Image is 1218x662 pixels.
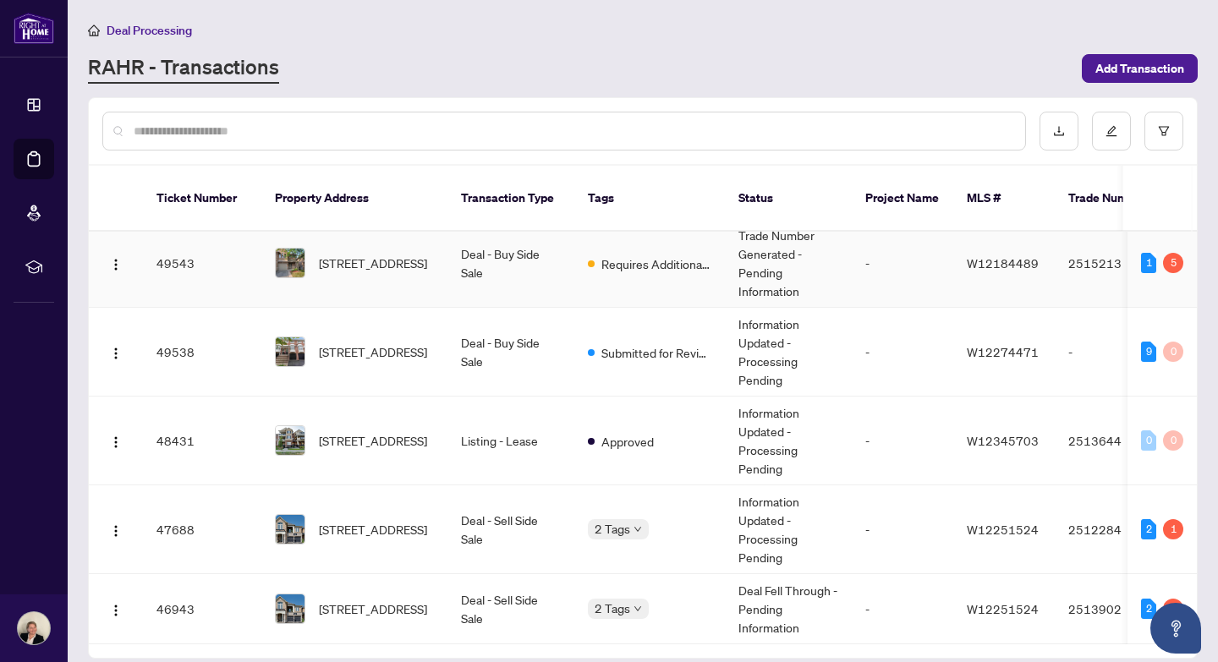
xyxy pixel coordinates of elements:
div: 2 [1141,599,1156,619]
img: thumbnail-img [276,426,304,455]
td: - [852,485,953,574]
img: Logo [109,347,123,360]
td: 49543 [143,219,261,308]
div: 2 [1141,519,1156,539]
td: 2513902 [1055,574,1193,644]
td: 47688 [143,485,261,574]
img: thumbnail-img [276,249,304,277]
div: 0 [1163,342,1183,362]
td: 2515213 [1055,219,1193,308]
td: Information Updated - Processing Pending [725,397,852,485]
span: W12345703 [967,433,1039,448]
img: Logo [109,258,123,271]
button: Logo [102,595,129,622]
td: 48431 [143,397,261,485]
td: Deal - Sell Side Sale [447,485,574,574]
span: down [634,525,642,533]
td: Information Updated - Processing Pending [725,308,852,397]
div: 9 [1141,342,1156,362]
td: 46943 [143,574,261,644]
div: 1 [1141,253,1156,273]
span: download [1053,125,1065,137]
th: Project Name [852,166,953,232]
span: [STREET_ADDRESS] [319,254,427,272]
a: RAHR - Transactions [88,53,279,84]
span: 2 Tags [595,519,630,539]
span: [STREET_ADDRESS] [319,520,427,539]
div: 0 [1141,430,1156,451]
button: filter [1144,112,1183,150]
span: W12251524 [967,522,1039,537]
td: Deal - Sell Side Sale [447,574,574,644]
span: Deal Processing [107,23,192,38]
button: Logo [102,516,129,543]
img: Logo [109,524,123,538]
th: Status [725,166,852,232]
img: Logo [109,604,123,617]
td: Deal - Buy Side Sale [447,219,574,308]
div: 1 [1163,519,1183,539]
img: Logo [109,435,123,449]
img: logo [14,13,54,44]
th: MLS # [953,166,1055,232]
td: 49538 [143,308,261,397]
button: Logo [102,427,129,454]
span: W12251524 [967,601,1039,616]
th: Ticket Number [143,166,261,232]
button: Logo [102,338,129,365]
td: 2513644 [1055,397,1193,485]
td: - [852,308,953,397]
span: filter [1158,125,1170,137]
td: Listing - Lease [447,397,574,485]
td: Trade Number Generated - Pending Information [725,219,852,308]
th: Transaction Type [447,166,574,232]
button: download [1040,112,1078,150]
div: 0 [1163,430,1183,451]
button: edit [1092,112,1131,150]
span: 2 Tags [595,599,630,618]
span: Approved [601,432,654,451]
th: Property Address [261,166,447,232]
th: Tags [574,166,725,232]
button: Open asap [1150,603,1201,654]
button: Add Transaction [1082,54,1198,83]
img: thumbnail-img [276,337,304,366]
td: Deal Fell Through - Pending Information [725,574,852,644]
span: down [634,605,642,613]
img: thumbnail-img [276,594,304,623]
span: edit [1106,125,1117,137]
td: Information Updated - Processing Pending [725,485,852,574]
td: - [1055,308,1193,397]
td: - [852,397,953,485]
span: [STREET_ADDRESS] [319,342,427,361]
div: 5 [1163,253,1183,273]
th: Trade Number [1055,166,1192,232]
span: home [88,25,100,36]
td: - [852,574,953,644]
span: Add Transaction [1095,55,1184,82]
span: [STREET_ADDRESS] [319,431,427,450]
span: W12184489 [967,255,1039,271]
button: Logo [102,249,129,276]
img: thumbnail-img [276,515,304,544]
td: Deal - Buy Side Sale [447,308,574,397]
img: Profile Icon [18,612,50,644]
span: Requires Additional Docs [601,254,711,273]
span: W12274471 [967,344,1039,359]
td: - [852,219,953,308]
span: Submitted for Review [601,343,711,362]
div: 1 [1163,599,1183,619]
span: [STREET_ADDRESS] [319,599,427,618]
td: 2512284 [1055,485,1193,574]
